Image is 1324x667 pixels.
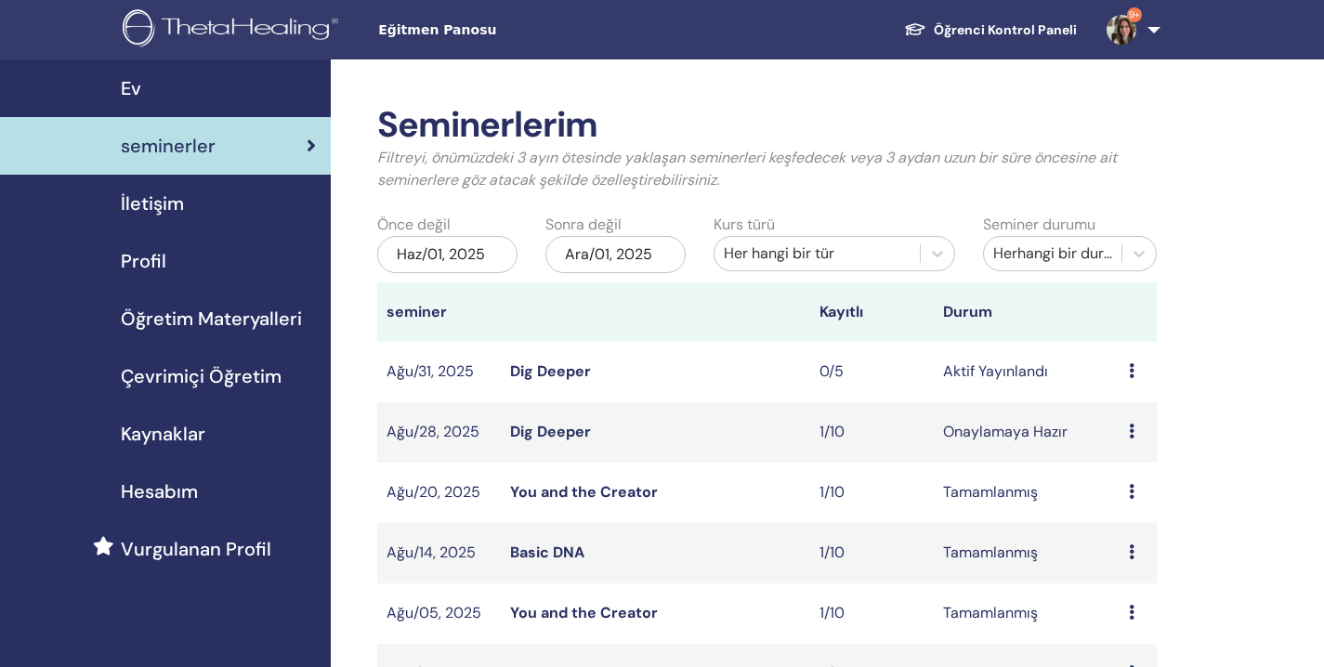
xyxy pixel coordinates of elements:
img: logo.png [123,9,345,51]
span: Çevrimiçi Öğretim [121,362,282,390]
div: Herhangi bir durum [993,242,1112,265]
p: Filtreyi, önümüzdeki 3 ayın ötesinde yaklaşan seminerleri keşfedecek veya 3 aydan uzun bir süre ö... [377,147,1157,191]
th: Kayıtlı [810,282,934,342]
th: seminer [377,282,501,342]
td: Ağu/28, 2025 [377,402,501,463]
span: Öğretim Materyalleri [121,305,302,333]
a: Basic DNA [510,543,584,562]
td: Tamamlanmış [934,463,1120,523]
label: Seminer durumu [983,214,1095,236]
td: 1/10 [810,523,934,583]
div: Ara/01, 2025 [545,236,686,273]
td: Aktif Yayınlandı [934,342,1120,402]
img: default.jpg [1107,15,1136,45]
label: Sonra değil [545,214,622,236]
label: Kurs türü [714,214,775,236]
span: 9+ [1127,7,1142,22]
td: 1/10 [810,402,934,463]
h2: Seminerlerim [377,104,1157,147]
span: seminerler [121,132,216,160]
img: graduation-cap-white.svg [904,21,926,37]
span: Hesabım [121,477,198,505]
td: Tamamlanmış [934,583,1120,644]
td: 0/5 [810,342,934,402]
div: Her hangi bir tür [724,242,911,265]
td: Ağu/20, 2025 [377,463,501,523]
a: You and the Creator [510,482,658,502]
div: Haz/01, 2025 [377,236,518,273]
td: Ağu/05, 2025 [377,583,501,644]
a: Dig Deeper [510,361,591,381]
span: İletişim [121,190,184,217]
span: Eğitmen Panosu [378,20,657,40]
td: 1/10 [810,583,934,644]
a: Öğrenci Kontrol Paneli [889,13,1092,47]
td: 1/10 [810,463,934,523]
td: Ağu/31, 2025 [377,342,501,402]
td: Onaylamaya Hazır [934,402,1120,463]
th: Durum [934,282,1120,342]
span: Profil [121,247,166,275]
span: Kaynaklar [121,420,205,448]
label: Önce değil [377,214,451,236]
a: You and the Creator [510,603,658,622]
span: Ev [121,74,141,102]
a: Dig Deeper [510,422,591,441]
td: Tamamlanmış [934,523,1120,583]
span: Vurgulanan Profil [121,535,271,563]
td: Ağu/14, 2025 [377,523,501,583]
